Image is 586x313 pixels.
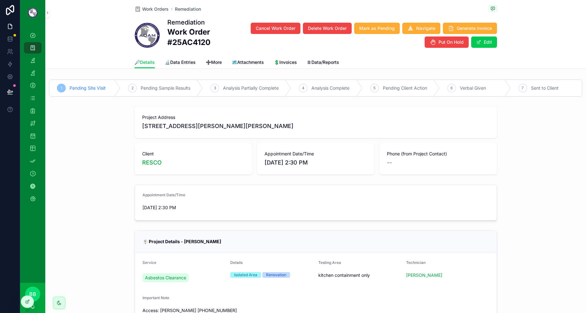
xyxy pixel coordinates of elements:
[274,57,297,69] a: 💲Invoices
[311,85,349,91] span: Analysis Complete
[232,57,264,69] a: 🗺️Attachments
[135,59,155,65] span: 🔎Details
[425,36,469,48] button: Put On Hold
[531,85,559,91] span: Sent to Client
[165,57,196,69] a: 🔬Data Entries
[142,260,156,265] span: Service
[318,260,341,265] span: Testing Area
[387,151,489,157] span: Phone (from Project Contact)
[131,86,134,91] span: 2
[167,18,237,27] h1: Remediation
[302,86,304,91] span: 4
[223,85,279,91] span: Analysis Partially Complete
[234,272,257,278] div: Isolated Area
[251,23,300,34] button: Cancel Work Order
[28,8,38,18] img: App logo
[373,86,376,91] span: 5
[274,59,297,65] span: 💲Invoices
[142,295,169,300] span: Important Note
[230,260,243,265] span: Details
[406,260,426,265] span: Technician
[142,273,189,282] a: Asbestos Clearance
[303,23,352,34] button: Delete Work Order
[206,59,222,65] span: ➕More
[232,59,264,65] span: 🗺️Attachments
[265,151,367,157] span: Appointment Date/Time
[142,158,162,167] a: RESCO
[214,86,216,91] span: 3
[416,25,435,31] span: Navigate
[471,36,497,48] button: Edit
[406,272,442,278] a: [PERSON_NAME]
[383,85,427,91] span: Pending Client Action
[165,59,196,65] span: 🔬Data Entries
[142,114,489,120] span: Project Address
[450,86,453,91] span: 6
[61,86,62,91] span: 1
[142,6,169,12] span: Work Orders
[387,158,392,167] span: --
[175,6,201,12] a: Remediation
[135,6,169,12] a: Work Orders
[402,23,440,34] button: Navigate
[457,25,492,31] span: Generate Invoice
[145,275,186,281] span: Asbestos Clearance
[135,57,155,69] a: 🔎Details
[142,239,221,244] strong: 🪧 Project Details - [PERSON_NAME]
[522,86,524,91] span: 7
[308,25,347,31] span: Delete Work Order
[29,290,36,298] span: BB
[142,122,489,131] span: [STREET_ADDRESS][PERSON_NAME][PERSON_NAME]
[70,85,106,91] span: Pending Site Visit
[142,151,244,157] span: Client
[256,25,295,31] span: Cancel Work Order
[443,23,497,34] button: Generate Invoice
[142,193,185,197] span: Appointment Date/Time
[167,27,237,48] h2: Work Order #25AC4120
[438,39,464,45] span: Put On Hold
[307,57,339,69] a: 🗎Data/Reports
[354,23,400,34] button: Mark as Pending
[266,272,286,278] div: Renovation
[141,85,190,91] span: Pending Sample Results
[142,204,226,211] span: [DATE] 2:30 PM
[265,158,367,167] span: [DATE] 2:30 PM
[359,25,395,31] span: Mark as Pending
[460,85,486,91] span: Verbal Given
[20,25,45,213] div: scrollable content
[318,272,401,278] span: kitchen containment only
[307,59,339,65] span: 🗎Data/Reports
[206,57,222,69] a: ➕More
